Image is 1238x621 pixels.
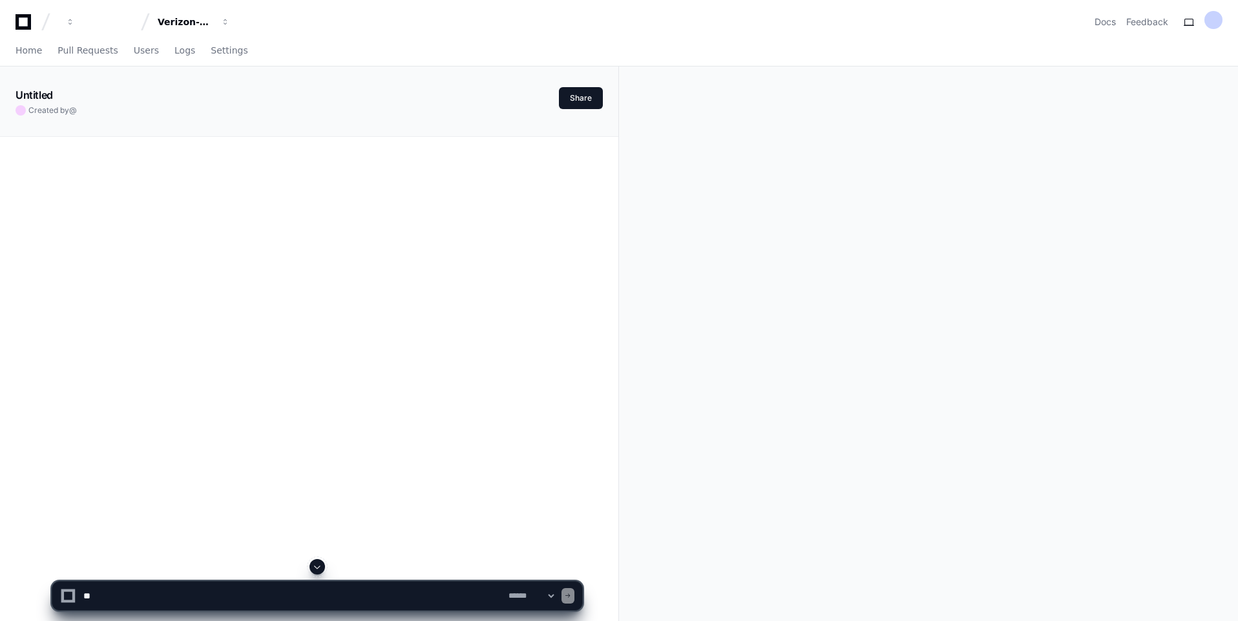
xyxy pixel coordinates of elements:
a: Users [134,36,159,66]
span: Created by [28,105,77,116]
span: Pull Requests [58,46,118,54]
a: Pull Requests [58,36,118,66]
span: @ [69,105,77,115]
span: Home [16,46,42,54]
a: Settings [211,36,247,66]
h1: Untitled [16,87,53,103]
button: Verizon-Clarify-Order-Management [152,10,235,34]
span: Settings [211,46,247,54]
a: Docs [1095,15,1116,28]
a: Home [16,36,42,66]
button: Share [559,87,603,109]
span: Logs [174,46,195,54]
button: Feedback [1126,15,1168,28]
a: Logs [174,36,195,66]
span: Users [134,46,159,54]
div: Verizon-Clarify-Order-Management [158,15,213,28]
